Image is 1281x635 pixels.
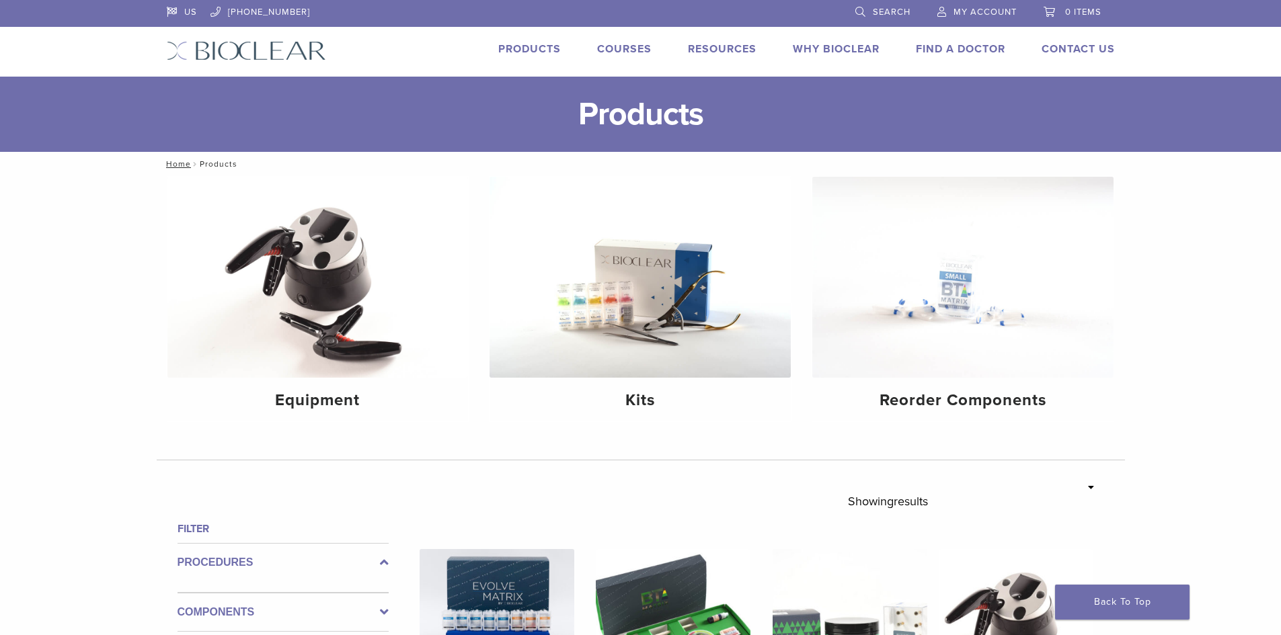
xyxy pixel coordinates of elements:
a: Find A Doctor [916,42,1005,56]
a: Equipment [167,177,469,421]
a: Contact Us [1042,42,1115,56]
img: Equipment [167,177,469,378]
h4: Filter [178,521,389,537]
a: Products [498,42,561,56]
h4: Reorder Components [823,388,1103,413]
nav: Products [157,152,1125,176]
span: / [191,161,200,167]
p: Showing results [848,487,928,515]
a: Resources [688,42,756,56]
a: Back To Top [1055,585,1190,620]
img: Bioclear [167,41,326,60]
img: Kits [490,177,791,378]
span: 0 items [1065,7,1101,17]
a: Home [162,159,191,169]
a: Courses [597,42,652,56]
a: Reorder Components [812,177,1114,421]
h4: Kits [500,388,780,413]
label: Components [178,604,389,620]
a: Why Bioclear [793,42,880,56]
h4: Equipment [178,388,458,413]
span: My Account [954,7,1017,17]
a: Kits [490,177,791,421]
label: Procedures [178,554,389,570]
img: Reorder Components [812,177,1114,378]
span: Search [873,7,910,17]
